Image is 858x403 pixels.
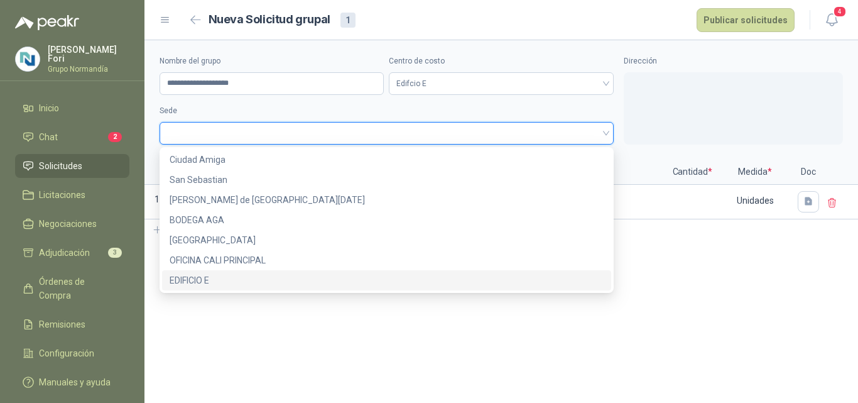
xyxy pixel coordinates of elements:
[833,6,847,18] span: 4
[15,341,129,365] a: Configuración
[39,346,94,360] span: Configuración
[162,170,611,190] div: San Sebastian
[15,270,129,307] a: Órdenes de Compra
[39,130,58,144] span: Chat
[170,193,604,207] div: [PERSON_NAME] de [GEOGRAPHIC_DATA][DATE]
[15,96,129,120] a: Inicio
[396,74,605,93] span: Edifcio E
[15,241,129,265] a: Adjudicación3
[162,250,611,270] div: OFICINA CALI PRINCIPAL
[170,233,604,247] div: [GEOGRAPHIC_DATA]
[624,55,843,67] label: Dirección
[389,55,613,67] label: Centro de costo
[162,230,611,250] div: Asturias
[15,183,129,207] a: Licitaciones
[162,270,611,290] div: EDIFICIO E
[39,375,111,389] span: Manuales y ayuda
[144,219,222,241] button: Añadir ítem
[717,160,793,185] p: Medida
[160,55,384,67] label: Nombre del grupo
[48,65,129,73] p: Grupo Normandía
[160,105,614,117] label: Sede
[15,312,129,336] a: Remisiones
[39,317,85,331] span: Remisiones
[39,159,82,173] span: Solicitudes
[667,160,717,185] p: Cantidad
[170,173,604,187] div: San Sebastian
[162,150,611,170] div: Ciudad Amiga
[162,210,611,230] div: BODEGA AGA
[48,45,129,63] p: [PERSON_NAME] Fori
[39,217,97,231] span: Negociaciones
[15,154,129,178] a: Solicitudes
[39,101,59,115] span: Inicio
[170,273,604,287] div: EDIFICIO E
[170,153,604,167] div: Ciudad Amiga
[39,188,85,202] span: Licitaciones
[39,246,90,260] span: Adjudicación
[162,190,611,210] div: Torres de Santa Lucia
[209,11,330,29] h2: Nueva Solicitud grupal
[108,248,122,258] span: 3
[15,212,129,236] a: Negociaciones
[793,160,824,185] p: Doc
[15,15,79,30] img: Logo peakr
[16,47,40,71] img: Company Logo
[15,125,129,149] a: Chat2
[108,132,122,142] span: 2
[15,370,129,394] a: Manuales y ayuda
[719,186,791,215] div: Unidades
[340,13,356,28] div: 1
[170,213,604,227] div: BODEGA AGA
[39,275,117,302] span: Órdenes de Compra
[820,9,843,31] button: 4
[697,8,795,32] button: Publicar solicitudes
[170,253,604,267] div: OFICINA CALI PRINCIPAL
[144,185,170,219] p: 1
